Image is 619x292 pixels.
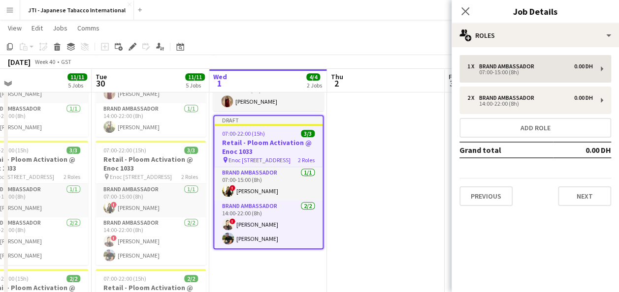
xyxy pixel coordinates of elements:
button: Next [558,186,611,206]
div: Brand Ambassador [479,94,538,101]
button: Add role [459,118,611,138]
span: Edit [32,24,43,32]
div: 5 Jobs [186,82,204,89]
span: 2/2 [184,275,198,282]
span: ! [111,235,117,241]
h3: Retail - Ploom Activation @ Enoc 1033 [214,138,323,156]
app-card-role: Brand Ambassador1/107:00-15:00 (8h)[PERSON_NAME] [213,78,324,111]
app-card-role: Brand Ambassador2/214:00-22:00 (8h)![PERSON_NAME][PERSON_NAME] [96,217,206,265]
div: 2 Jobs [307,82,322,89]
span: Tue [96,72,107,81]
span: 11/11 [185,73,205,81]
span: 2 Roles [64,173,80,180]
a: Edit [28,22,47,34]
div: 14:00-22:00 (8h) [467,101,593,106]
span: Enoc [STREET_ADDRESS] [228,156,291,164]
span: Fri [449,72,456,81]
td: Grand total [459,142,553,158]
app-job-card: 07:00-22:00 (15h)3/3Retail - Ploom Activation @ Enoc 1033 Enoc [STREET_ADDRESS]2 RolesBrand Ambas... [96,141,206,265]
span: 2/2 [66,275,80,282]
h3: Job Details [452,5,619,18]
span: Wed [213,72,227,81]
div: 0.00 DH [574,94,593,101]
span: 07:00-22:00 (15h) [222,130,265,137]
span: 1 [212,78,227,89]
button: JTI - Japanese Tabacco International [20,0,134,20]
a: Comms [73,22,103,34]
span: View [8,24,22,32]
span: 3/3 [184,146,198,154]
span: 3 [447,78,456,89]
span: 07:00-22:00 (15h) [103,275,146,282]
div: 2 x [467,94,479,101]
app-card-role: Brand Ambassador1/107:00-15:00 (8h)![PERSON_NAME] [96,184,206,217]
div: 1 x [467,63,479,70]
div: [DATE] [8,57,31,67]
a: Jobs [49,22,71,34]
div: 07:00-15:00 (8h) [467,70,593,75]
span: 2 Roles [298,156,315,164]
div: 0.00 DH [574,63,593,70]
td: 0.00 DH [553,142,611,158]
div: Roles [452,24,619,47]
a: View [4,22,26,34]
div: GST [61,58,71,65]
span: ! [229,185,235,191]
span: Thu [331,72,343,81]
span: 2 Roles [181,173,198,180]
span: 2 [329,78,343,89]
app-card-role: Brand Ambassador2/214:00-22:00 (8h)![PERSON_NAME][PERSON_NAME] [214,201,323,248]
div: Brand Ambassador [479,63,538,70]
div: Draft [214,116,323,124]
span: Comms [77,24,99,32]
span: ! [111,202,117,207]
app-card-role: Brand Ambassador1/114:00-22:00 (8h)[PERSON_NAME] [96,103,206,137]
span: 4/4 [306,73,320,81]
app-job-card: Draft07:00-22:00 (15h)3/3Retail - Ploom Activation @ Enoc 1033 Enoc [STREET_ADDRESS]2 RolesBrand ... [213,115,324,249]
span: Enoc [STREET_ADDRESS] [110,173,172,180]
span: 30 [94,78,107,89]
app-card-role: Brand Ambassador1/107:00-15:00 (8h)![PERSON_NAME] [214,167,323,201]
span: Jobs [53,24,67,32]
span: ! [229,218,235,224]
h3: Retail - Ploom Activation @ Enoc 1033 [96,155,206,173]
span: Week 40 [33,58,57,65]
span: 3/3 [66,146,80,154]
span: 11/11 [67,73,87,81]
div: 5 Jobs [68,82,87,89]
span: 3/3 [301,130,315,137]
span: 07:00-22:00 (15h) [103,146,146,154]
button: Previous [459,186,513,206]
